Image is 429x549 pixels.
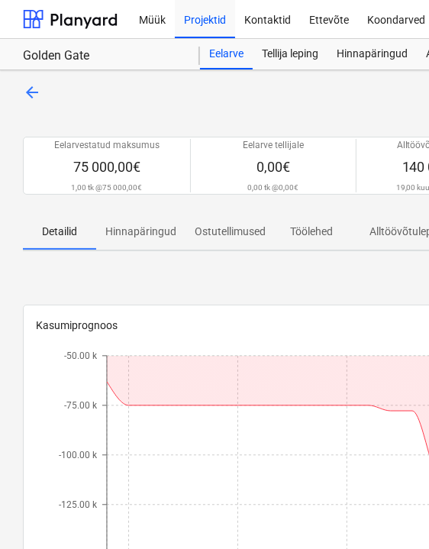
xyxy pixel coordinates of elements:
[59,450,98,460] tspan: -100.00 k
[23,83,41,102] span: arrow_back
[105,224,176,240] p: Hinnapäringud
[32,224,87,240] p: Detailid
[256,159,290,175] span: 0,00€
[71,182,142,192] p: 1,00 tk @ 75 000,00€
[73,159,140,175] span: 75 000,00€
[23,48,182,64] div: Golden Gate
[353,476,429,549] iframe: Chat Widget
[64,400,98,411] tspan: -75.00 k
[195,224,266,240] p: Ostutellimused
[64,350,98,361] tspan: -50.00 k
[243,139,304,152] p: Eelarve tellijale
[253,39,327,69] a: Tellija leping
[54,139,160,152] p: Eelarvestatud maksumus
[327,39,417,69] a: Hinnapäringud
[248,182,299,192] p: 0,00 tk @ 0,00€
[200,39,253,69] a: Eelarve
[59,499,98,510] tspan: -125.00 k
[284,224,339,240] p: Töölehed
